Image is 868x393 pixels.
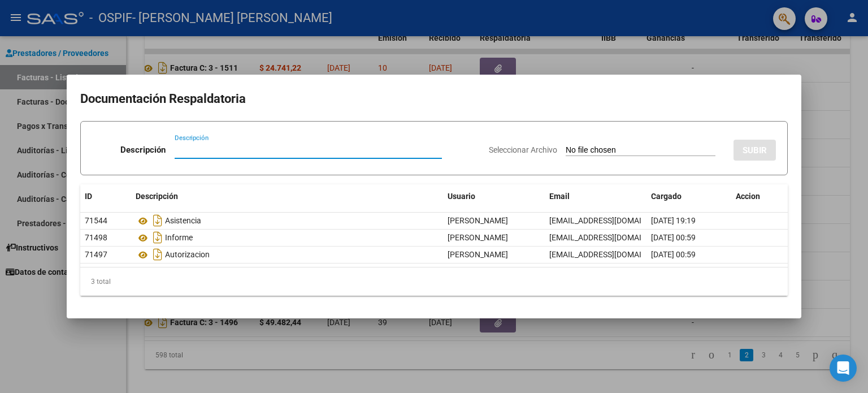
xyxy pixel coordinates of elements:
span: [EMAIL_ADDRESS][DOMAIN_NAME] [549,216,675,225]
span: [DATE] 00:59 [651,233,696,242]
span: [EMAIL_ADDRESS][DOMAIN_NAME] [549,233,675,242]
span: Accion [736,192,760,201]
div: 3 total [80,267,788,296]
div: Asistencia [136,211,439,230]
h2: Documentación Respaldatoria [80,88,788,110]
span: [DATE] 00:59 [651,250,696,259]
span: Usuario [448,192,475,201]
datatable-header-cell: ID [80,184,131,209]
span: [PERSON_NAME] [448,216,508,225]
span: [EMAIL_ADDRESS][DOMAIN_NAME] [549,250,675,259]
span: 71498 [85,233,107,242]
span: 71497 [85,250,107,259]
span: Seleccionar Archivo [489,145,557,154]
button: SUBIR [734,140,776,161]
div: Autorizacion [136,245,439,264]
span: Descripción [136,192,178,201]
div: Informe [136,228,439,247]
i: Descargar documento [150,228,165,247]
span: 71544 [85,216,107,225]
div: Open Intercom Messenger [830,355,857,382]
i: Descargar documento [150,245,165,264]
span: ID [85,192,92,201]
datatable-header-cell: Cargado [646,184,731,209]
span: Cargado [651,192,682,201]
span: [PERSON_NAME] [448,233,508,242]
datatable-header-cell: Accion [731,184,788,209]
datatable-header-cell: Email [545,184,646,209]
datatable-header-cell: Descripción [131,184,443,209]
span: [DATE] 19:19 [651,216,696,225]
datatable-header-cell: Usuario [443,184,545,209]
span: [PERSON_NAME] [448,250,508,259]
span: SUBIR [743,145,767,156]
p: Descripción [120,144,166,157]
i: Descargar documento [150,211,165,230]
span: Email [549,192,570,201]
